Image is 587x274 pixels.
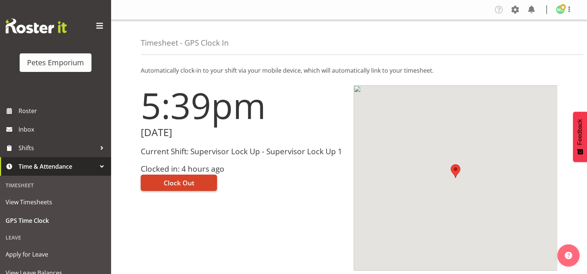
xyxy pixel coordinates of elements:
span: Time & Attendance [19,161,96,172]
h3: Clocked in: 4 hours ago [141,165,345,173]
img: Rosterit website logo [6,19,67,33]
span: View Timesheets [6,197,106,208]
button: Clock Out [141,175,217,191]
h2: [DATE] [141,127,345,138]
img: help-xxl-2.png [565,252,572,259]
span: GPS Time Clock [6,215,106,226]
span: Shifts [19,142,96,153]
a: GPS Time Clock [2,211,109,230]
div: Leave [2,230,109,245]
span: Feedback [577,119,583,145]
p: Automatically clock-in to your shift via your mobile device, which will automatically link to you... [141,66,557,75]
h1: 5:39pm [141,85,345,125]
span: Roster [19,105,107,116]
button: Feedback - Show survey [573,112,587,162]
a: View Timesheets [2,193,109,211]
span: Clock Out [164,178,194,188]
div: Timesheet [2,178,109,193]
span: Apply for Leave [6,249,106,260]
a: Apply for Leave [2,245,109,264]
span: Inbox [19,124,107,135]
img: melissa-cowen2635.jpg [556,5,565,14]
h4: Timesheet - GPS Clock In [141,39,229,47]
div: Petes Emporium [27,57,84,68]
h3: Current Shift: Supervisor Lock Up - Supervisor Lock Up 1 [141,147,345,156]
